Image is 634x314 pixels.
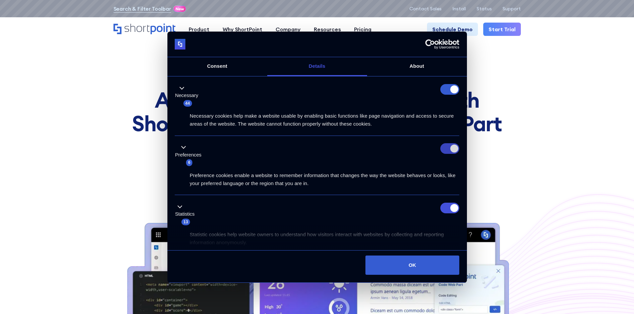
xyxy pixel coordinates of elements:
[113,5,171,13] a: Search & Filter Toolbar
[401,39,459,49] a: Usercentrics Cookiebot - opens in a new window
[113,88,521,135] h1: Add with ShortPoint's Free Code Editor Web Part
[175,84,202,107] button: Necessary (44)
[483,23,521,36] a: Start Trial
[514,237,634,314] div: Widget de chat
[307,23,347,36] a: Resources
[175,210,195,218] label: Statistics
[216,23,269,36] a: Why ShortPoint
[276,25,301,33] div: Company
[175,92,198,99] label: Necessary
[175,107,459,128] div: Necessary cookies help make a website usable by enabling basic functions like page navigation and...
[175,203,199,226] button: Statistics (13)
[223,25,262,33] div: Why ShortPoint
[181,219,190,225] span: 13
[367,57,467,76] a: About
[175,166,459,187] div: Preference cookies enable a website to remember information that changes the way the website beha...
[452,6,466,11] a: Install
[186,159,192,166] span: 6
[347,23,378,36] a: Pricing
[175,143,205,166] button: Preferences (6)
[314,25,341,33] div: Resources
[354,25,371,33] div: Pricing
[113,74,521,79] h1: BEST SHAREPOINT CODE EDITOR
[477,6,492,11] a: Status
[269,23,307,36] a: Company
[175,39,185,50] img: logo
[183,100,192,107] span: 44
[427,23,478,36] a: Schedule Demo
[514,237,634,314] iframe: Chat Widget
[113,24,175,35] a: Home
[175,151,201,159] label: Preferences
[267,57,367,76] a: Details
[182,23,216,36] a: Product
[503,6,521,11] a: Support
[167,57,267,76] a: Consent
[365,256,459,275] button: OK
[409,6,442,11] a: Contact Sales
[189,25,209,33] div: Product
[175,226,459,247] div: Statistic cookies help website owners to understand how visitors interact with websites by collec...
